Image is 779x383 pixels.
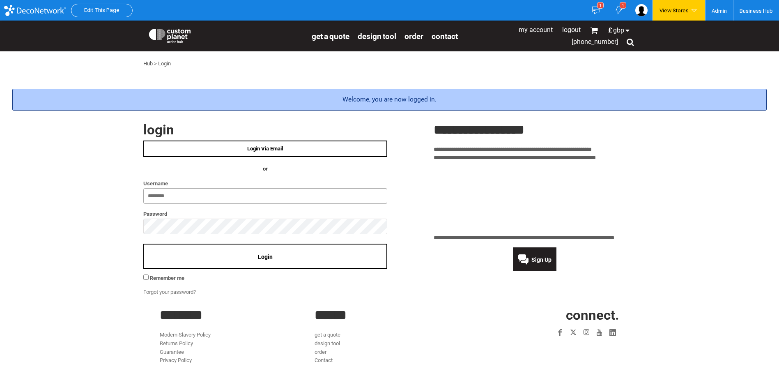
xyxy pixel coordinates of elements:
h4: OR [143,165,387,173]
a: order [404,31,423,41]
a: Logout [562,26,581,34]
div: 1 [620,2,626,9]
a: Forgot your password? [143,289,196,295]
span: Remember me [150,275,184,281]
a: order [315,349,326,355]
a: Modern Slavery Policy [160,332,211,338]
span: design tool [358,32,396,41]
a: Privacy Policy [160,357,192,363]
a: Custom Planet [143,23,308,47]
a: Login Via Email [143,141,387,157]
a: Returns Policy [160,340,193,346]
label: Username [143,179,387,188]
a: Edit This Page [84,7,119,13]
label: Password [143,209,387,219]
iframe: Customer reviews powered by Trustpilot [434,167,636,229]
span: GBP [613,27,624,34]
div: Login [158,60,171,68]
span: Sign Up [531,256,552,263]
input: Remember me [143,275,149,280]
span: £ [608,27,613,34]
a: get a quote [315,332,340,338]
div: 1 [597,2,604,9]
a: get a quote [312,31,349,41]
span: Login [258,254,273,260]
a: Hub [143,60,153,67]
a: design tool [358,31,396,41]
span: [PHONE_NUMBER] [572,38,618,46]
div: > [154,60,157,68]
h2: CONNECT. [469,308,619,322]
a: Contact [432,31,458,41]
a: Guarantee [160,349,184,355]
img: Custom Planet [147,27,192,43]
span: Contact [432,32,458,41]
iframe: Customer reviews powered by Trustpilot [506,344,619,354]
h2: Login [143,123,387,136]
a: My Account [519,26,553,34]
a: design tool [315,340,340,346]
span: get a quote [312,32,349,41]
span: Login Via Email [247,145,283,152]
a: Contact [315,357,333,363]
div: Welcome, you are now logged in. [12,89,767,111]
span: order [404,32,423,41]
